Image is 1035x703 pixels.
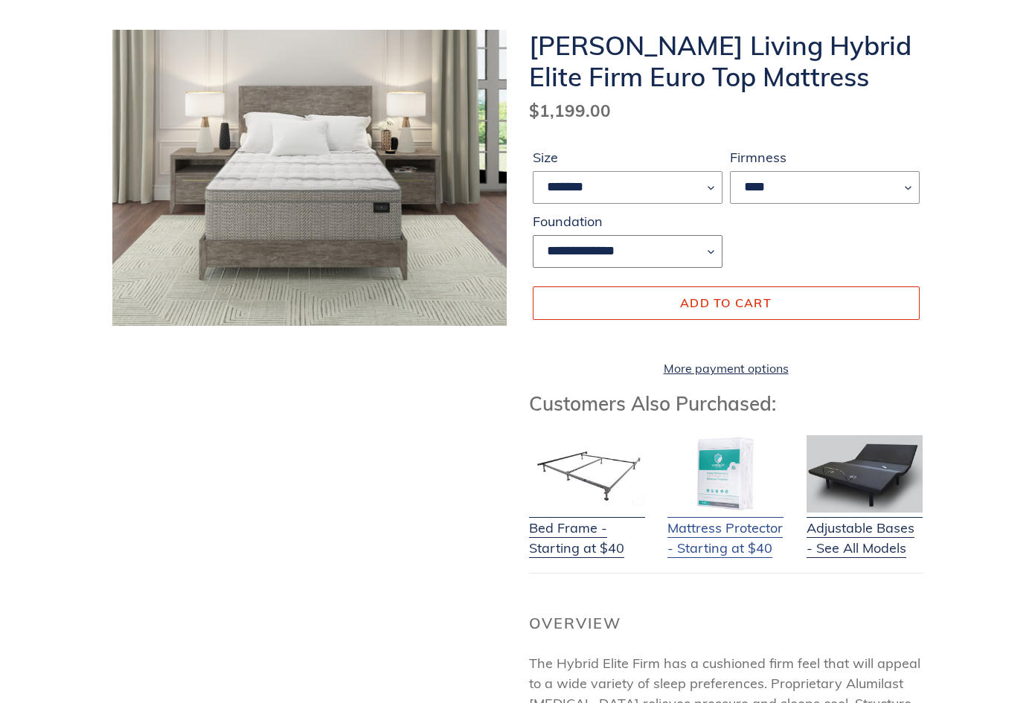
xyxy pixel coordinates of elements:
h1: [PERSON_NAME] Living Hybrid Elite Firm Euro Top Mattress [529,30,923,92]
span: Add to cart [680,295,772,310]
a: Adjustable Bases - See All Models [807,499,923,558]
button: Add to cart [533,286,920,319]
img: Adjustable Base [807,435,923,513]
label: Firmness [730,147,920,167]
img: Bed Frame [529,435,645,513]
img: Mattress Protector [667,435,784,513]
span: $1,199.00 [529,100,611,121]
a: More payment options [533,359,920,377]
a: Mattress Protector - Starting at $40 [667,499,784,558]
h2: Overview [529,614,923,632]
a: Bed Frame - Starting at $40 [529,499,645,558]
label: Size [533,147,722,167]
h3: Customers Also Purchased: [529,392,923,415]
label: Foundation [533,211,722,231]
